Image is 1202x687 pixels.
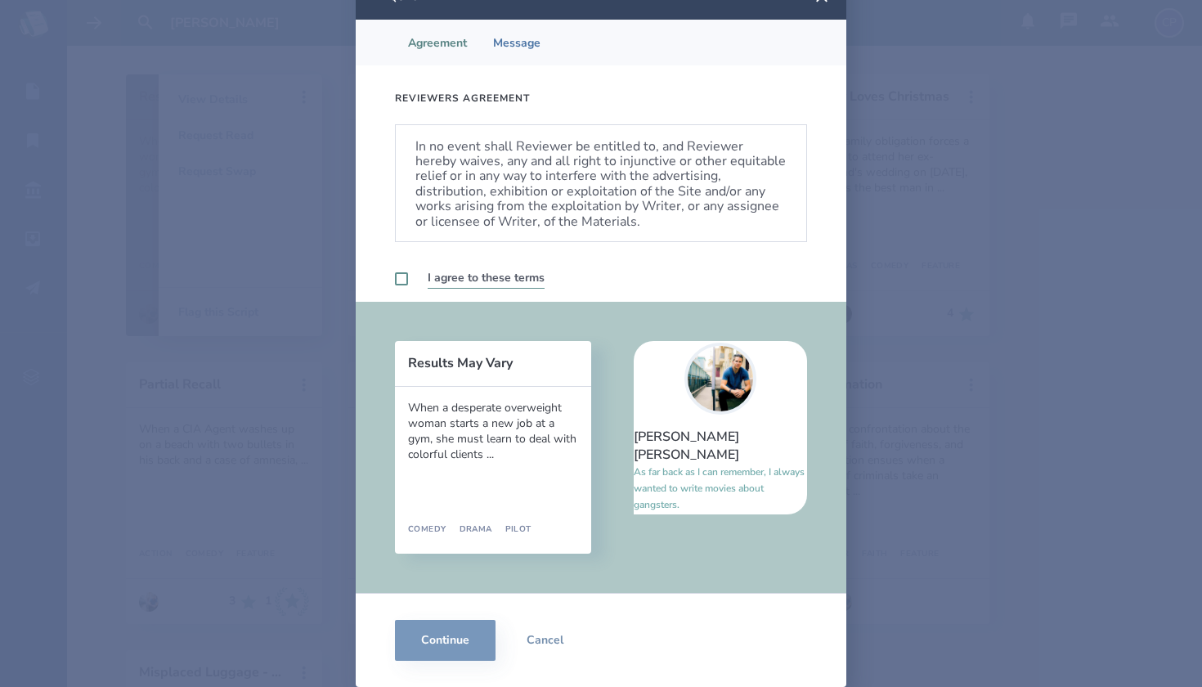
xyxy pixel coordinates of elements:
[395,92,530,105] h3: Reviewers Agreement
[408,525,446,535] div: Comedy
[428,268,545,289] label: I agree to these terms
[408,356,591,370] button: Results May Vary
[492,525,531,535] div: Pilot
[395,20,480,65] li: Agreement
[496,620,594,661] button: Cancel
[634,428,807,464] div: [PERSON_NAME] [PERSON_NAME]
[408,400,578,462] div: When a desperate overweight woman starts a new job at a gym, she must learn to deal with colorful...
[684,343,756,415] img: user_1673573717-crop.jpg
[395,620,496,661] button: Continue
[480,20,554,65] li: Message
[446,525,492,535] div: Drama
[634,341,807,514] a: [PERSON_NAME] [PERSON_NAME]As far back as I can remember, I always wanted to write movies about g...
[415,35,787,125] p: Reviewer hereby releases the Released Parties from any claim of any kind or nature whatsoever ari...
[415,139,787,229] p: In no event shall Reviewer be entitled to, and Reviewer hereby waives, any and all right to injun...
[634,464,807,513] div: As far back as I can remember, I always wanted to write movies about gangsters.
